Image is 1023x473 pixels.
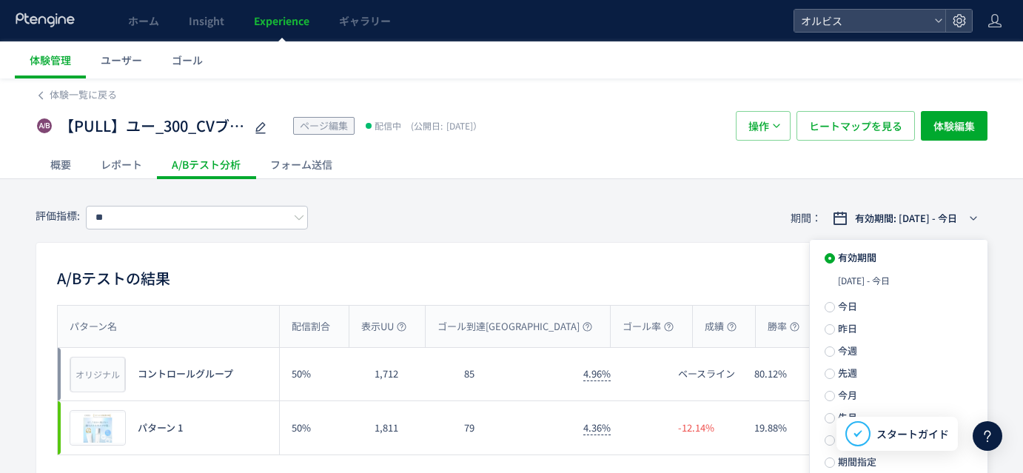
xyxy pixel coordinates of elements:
button: 操作 [736,111,791,141]
span: Experience [254,13,309,28]
span: 配信中 [375,118,401,133]
span: 期間： [791,206,822,230]
div: オリジナル [70,357,125,392]
span: 有効期間 [835,250,876,264]
img: 334de135c628a3f780958d16351e08c51758275291890.jpeg [70,411,125,445]
span: 表示UU [361,320,406,334]
span: [DATE]） [407,119,482,132]
button: 有効期間: [DATE] - 今日 [823,207,987,230]
span: 先月 [835,410,857,424]
span: Insight [189,13,224,28]
span: 先週 [835,366,857,380]
span: 4.36% [583,420,611,435]
div: 80.12% [742,348,819,400]
div: 79 [452,401,571,454]
span: ギャラリー [339,13,391,28]
span: ベースライン [678,367,735,381]
span: 4.96% [583,366,611,381]
span: ページ編集 [300,118,348,132]
span: ゴール到達[GEOGRAPHIC_DATA] [437,320,592,334]
div: 1,811 [363,401,452,454]
span: 昨日 [835,321,857,335]
div: 50% [280,348,363,400]
span: 操作 [748,111,769,141]
div: 概要 [36,150,86,179]
span: オルビス [796,10,928,32]
h2: A/Bテストの結果 [57,266,170,290]
span: 体験一覧に戻る [50,87,117,101]
span: 【PULL】ユー_300_CVブロック [59,115,244,137]
span: 体験管理 [30,53,71,67]
span: 評価指標: [36,208,80,223]
span: 有効期間: [DATE] - 今日 [855,211,957,226]
span: ゴール [172,53,203,67]
span: 体験編集 [933,111,975,141]
span: 今週 [835,343,857,358]
div: A/Bテスト分析 [157,150,255,179]
div: 19.88% [742,401,819,454]
span: コントロールグループ [138,367,233,381]
span: 今日 [835,299,857,313]
span: ヒートマップを見る [809,111,902,141]
span: -12.14% [678,421,714,435]
div: フォーム送信 [255,150,347,179]
span: (公開日: [411,119,443,132]
span: パターン名 [70,320,117,334]
div: [DATE] - 今日 [810,268,987,295]
span: ユーザー [101,53,142,67]
span: 過去...日間 [835,432,885,446]
span: ホーム [128,13,159,28]
span: 期間指定 [835,454,876,469]
span: 配信割合 [292,320,330,334]
button: ヒートマップを見る [796,111,915,141]
span: 成績 [705,320,737,334]
span: スタートガイド [876,426,949,442]
span: 勝率 [768,320,799,334]
span: ゴール率 [623,320,674,334]
div: 85 [452,348,571,400]
div: 1,712 [363,348,452,400]
span: 今月 [835,388,857,402]
button: 体験編集 [921,111,987,141]
span: パターン 1 [138,421,183,435]
div: レポート [86,150,157,179]
div: 50% [280,401,363,454]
